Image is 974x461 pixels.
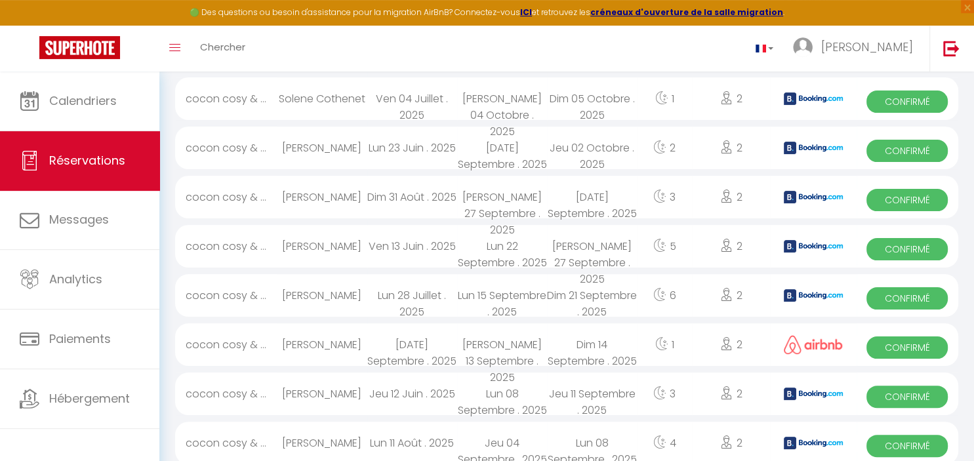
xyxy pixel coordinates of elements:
[783,26,929,71] a: ... [PERSON_NAME]
[793,37,813,57] img: ...
[49,211,109,228] span: Messages
[520,7,532,18] a: ICI
[49,152,125,169] span: Réservations
[190,26,255,71] a: Chercher
[39,36,120,59] img: Super Booking
[49,390,130,407] span: Hébergement
[10,5,50,45] button: Ouvrir le widget de chat LiveChat
[943,40,960,56] img: logout
[49,92,117,109] span: Calendriers
[821,39,913,55] span: [PERSON_NAME]
[49,331,111,347] span: Paiements
[590,7,783,18] a: créneaux d'ouverture de la salle migration
[200,40,245,54] span: Chercher
[49,271,102,287] span: Analytics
